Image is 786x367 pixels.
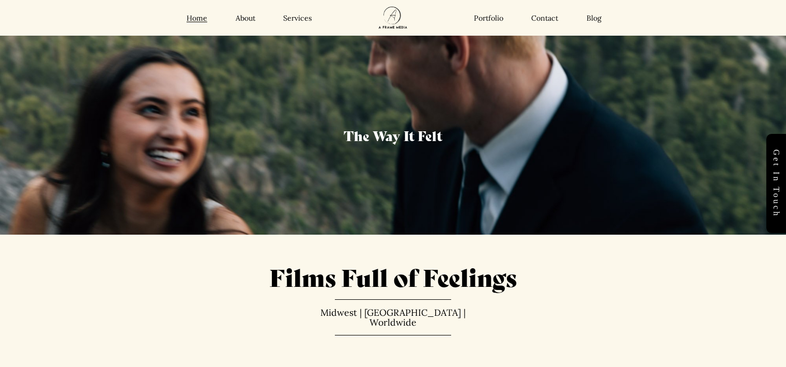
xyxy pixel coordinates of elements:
[531,13,558,23] a: Contact
[236,13,255,23] a: About
[587,13,602,23] a: Blog
[187,13,207,23] a: Home
[474,13,503,23] a: Portfolio
[283,13,312,23] a: Services
[344,126,442,145] span: The Way It Felt
[766,134,786,233] a: Get in touch
[32,261,755,292] h1: Films Full of Feelings
[305,308,482,328] p: Midwest | [GEOGRAPHIC_DATA] | Worldwide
